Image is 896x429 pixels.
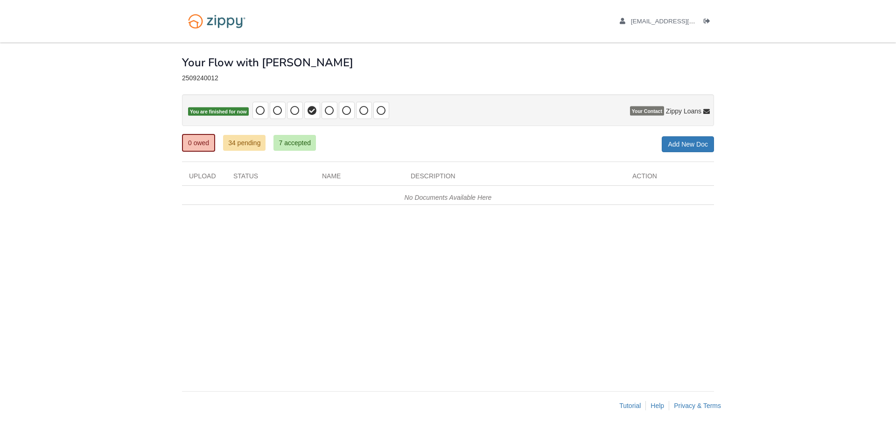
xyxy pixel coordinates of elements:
[315,171,404,185] div: Name
[630,106,664,116] span: Your Contact
[620,18,738,27] a: edit profile
[625,171,714,185] div: Action
[223,135,266,151] a: 34 pending
[182,56,353,69] h1: Your Flow with [PERSON_NAME]
[619,402,641,409] a: Tutorial
[674,402,721,409] a: Privacy & Terms
[405,194,492,201] em: No Documents Available Here
[188,107,249,116] span: You are finished for now
[666,106,701,116] span: Zippy Loans
[651,402,664,409] a: Help
[182,74,714,82] div: 2509240012
[404,171,625,185] div: Description
[704,18,714,27] a: Log out
[631,18,738,25] span: irving_jr99@hotmail.com
[273,135,316,151] a: 7 accepted
[182,9,252,33] img: Logo
[662,136,714,152] a: Add New Doc
[226,171,315,185] div: Status
[182,171,226,185] div: Upload
[182,134,215,152] a: 0 owed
